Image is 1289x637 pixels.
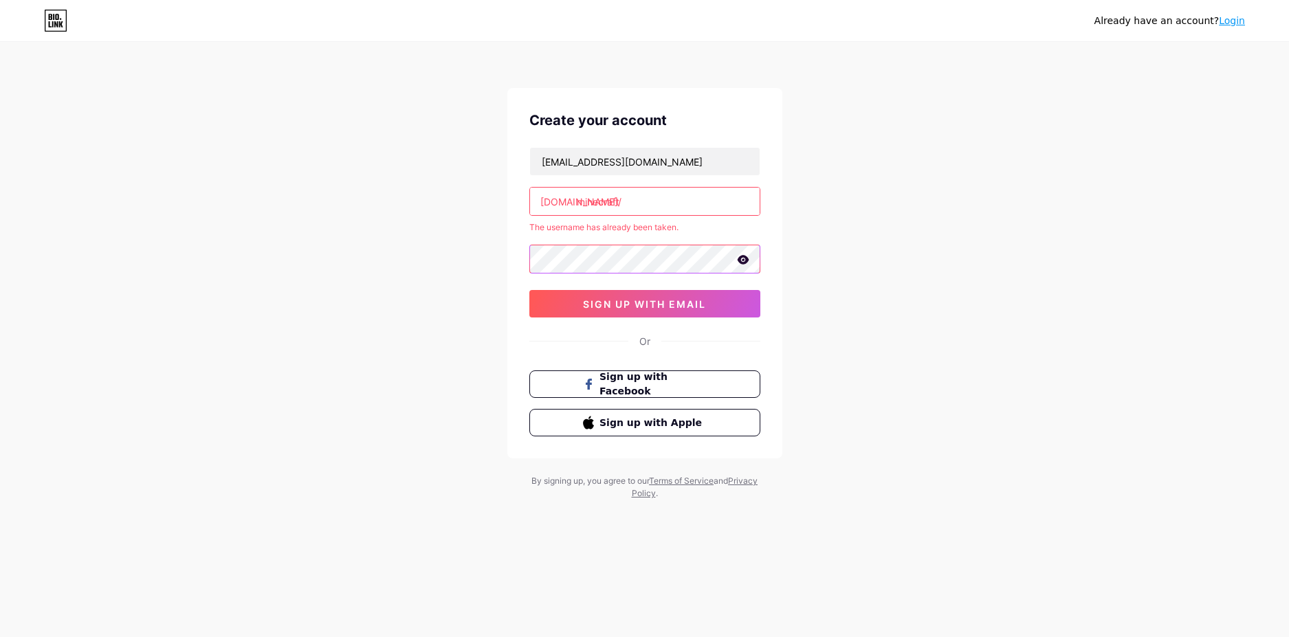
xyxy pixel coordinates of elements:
span: Sign up with Facebook [599,370,706,399]
div: Already have an account? [1094,14,1245,28]
a: Login [1219,15,1245,26]
button: sign up with email [529,290,760,317]
input: Email [530,148,760,175]
div: The username has already been taken. [529,221,760,234]
a: Terms of Service [649,476,714,486]
input: username [530,188,760,215]
div: Create your account [529,110,760,131]
div: By signing up, you agree to our and . [528,475,762,500]
button: Sign up with Apple [529,409,760,436]
div: [DOMAIN_NAME]/ [540,194,621,209]
span: Sign up with Apple [599,416,706,430]
button: Sign up with Facebook [529,370,760,398]
div: Or [639,334,650,348]
span: sign up with email [583,298,706,310]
